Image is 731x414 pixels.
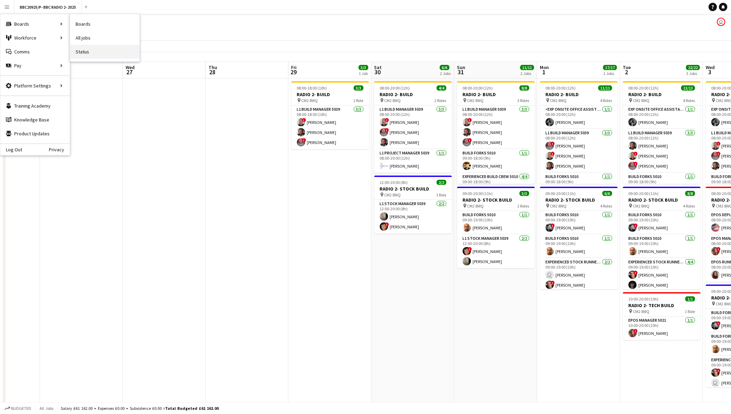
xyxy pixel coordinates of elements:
[207,68,217,76] span: 28
[705,68,715,76] span: 3
[623,81,701,184] div: 08:00-20:00 (12h)13/13RADIO 2- BUILD CM2 8WQ4 RolesExp Onsite Office Assistant 50121/108:00-20:00...
[540,64,549,70] span: Mon
[623,197,701,203] h3: RADIO 2- STOCK BUILD
[14,0,82,14] button: BBC20925/P- BBC RADIO 2- 2025
[717,18,725,26] app-user-avatar: Elizabeth Ramirez Baca
[603,191,612,196] span: 6/6
[520,85,529,91] span: 8/8
[384,98,401,103] span: CM2 8WQ
[291,91,369,98] h3: RADIO 2- BUILD
[622,68,631,76] span: 2
[601,203,612,209] span: 4 Roles
[546,85,576,91] span: 08:00-20:00 (12h)
[463,191,493,196] span: 09:00-20:00 (11h)
[457,105,535,149] app-card-role: L1 Build Manager 50393/308:00-20:00 (12h)![PERSON_NAME][PERSON_NAME]![PERSON_NAME]
[520,191,529,196] span: 3/3
[551,223,555,228] span: !
[685,309,695,314] span: 1 Role
[126,64,135,70] span: Wed
[0,99,70,113] a: Training Academy
[11,406,31,411] span: Budgeted
[540,197,618,203] h3: RADIO 2- STOCK BUILD
[457,211,535,235] app-card-role: Build Forks 50101/109:00-19:00 (10h)[PERSON_NAME]
[437,85,447,91] span: 4/4
[629,296,659,302] span: 10:00-20:00 (10h)
[291,81,369,149] app-job-card: 08:00-18:00 (10h)3/3RADIO 2- BUILD CM2 8WQ1 RoleL1 Build Manager 50393/308:00-18:00 (10h)![PERSON...
[518,203,529,209] span: 2 Roles
[209,64,217,70] span: Thu
[598,85,612,91] span: 11/11
[706,64,715,70] span: Wed
[623,258,701,312] app-card-role: Experienced Stock Runner 50124/409:00-19:00 (10h)![PERSON_NAME][PERSON_NAME]
[49,147,70,152] a: Privacy
[0,17,70,31] div: Boards
[717,369,721,373] span: !
[374,200,452,234] app-card-role: L1 Stock Manager 50392/212:00-20:00 (8h)[PERSON_NAME]![PERSON_NAME]
[623,173,701,196] app-card-role: Build Forks 50101/109:00-18:00 (9h)
[634,271,638,275] span: !
[354,98,364,103] span: 1 Role
[623,187,701,289] app-job-card: 09:00-20:00 (11h)8/8RADIO 2- STOCK BUILD CM2 8WQ4 RolesBuild Forks 50101/109:00-19:00 (10h)![PERS...
[354,85,364,91] span: 3/3
[634,162,638,166] span: !
[297,85,327,91] span: 08:00-18:00 (10h)
[634,223,638,228] span: !
[359,71,368,76] div: 1 Job
[3,405,32,412] button: Budgeted
[440,71,451,76] div: 2 Jobs
[623,129,701,173] app-card-role: L1 Build Manager 50393/308:00-20:00 (12h)[PERSON_NAME]![PERSON_NAME]![PERSON_NAME]
[540,105,618,129] app-card-role: Exp Onsite Office Assistant 50121/108:00-20:00 (12h)[PERSON_NAME]
[463,85,493,91] span: 08:00-20:00 (12h)
[457,91,535,98] h3: RADIO 2- BUILD
[467,203,484,209] span: CM2 8WQ
[540,129,618,173] app-card-role: L1 Build Manager 50393/308:00-20:00 (12h)![PERSON_NAME]![PERSON_NAME][PERSON_NAME]
[540,81,618,184] div: 08:00-20:00 (12h)11/11RADIO 2- BUILD CM2 8WQ4 RolesExp Onsite Office Assistant 50121/108:00-20:00...
[70,17,139,31] a: Boards
[457,187,535,268] app-job-card: 09:00-20:00 (11h)3/3RADIO 2- STOCK BUILD CM2 8WQ2 RolesBuild Forks 50101/109:00-19:00 (10h)[PERSO...
[380,180,408,185] span: 12:00-20:00 (8h)
[540,187,618,289] app-job-card: 09:00-20:00 (11h)6/6RADIO 2- STOCK BUILD CM2 8WQ4 RolesBuild Forks 50101/109:00-19:00 (10h)![PERS...
[717,152,721,156] span: !
[385,118,389,122] span: !
[373,68,382,76] span: 30
[623,292,701,340] app-job-card: 10:00-20:00 (10h)1/1RADIO 2- TECH BUILD CM2 8WQ1 RoleEPOS Manager 50211/110:00-20:00 (10h)![PERSO...
[681,85,695,91] span: 13/13
[539,68,549,76] span: 1
[457,81,535,184] app-job-card: 08:00-20:00 (12h)8/8RADIO 2- BUILD CM2 8WQ3 RolesL1 Build Manager 50393/308:00-20:00 (12h)![PERSO...
[633,203,650,209] span: CM2 8WQ
[70,31,139,45] a: All jobs
[0,113,70,127] a: Knowledge Base
[385,222,389,227] span: !
[551,142,555,146] span: !
[374,91,452,98] h3: RADIO 2- BUILD
[520,65,534,70] span: 11/11
[468,138,472,142] span: !
[61,406,219,411] div: Salary £61 162.00 + Expenses £0.00 + Subsistence £0.00 =
[604,71,617,76] div: 2 Jobs
[440,65,450,70] span: 6/6
[0,45,70,59] a: Comms
[518,98,529,103] span: 3 Roles
[521,71,534,76] div: 2 Jobs
[717,321,721,326] span: !
[70,45,139,59] a: Status
[380,85,410,91] span: 08:00-20:00 (12h)
[456,68,466,76] span: 31
[457,64,466,70] span: Sun
[374,176,452,234] app-job-card: 12:00-20:00 (8h)2/2RADIO 2- STOCK BUILD CM2 8WQ1 RoleL1 Stock Manager 50392/212:00-20:00 (8h)[PER...
[0,127,70,141] a: Product Updates
[384,192,401,197] span: CM2 8WQ
[540,211,618,235] app-card-role: Build Forks 50101/109:00-19:00 (10h)![PERSON_NAME]
[623,235,701,258] app-card-role: Build Forks 50101/109:00-19:00 (10h)[PERSON_NAME]
[623,302,701,309] h3: RADIO 2- TECH BUILD
[468,118,472,122] span: !
[633,98,650,103] span: CM2 8WQ
[467,98,484,103] span: CM2 8WQ
[0,79,70,93] div: Platform Settings
[686,296,695,302] span: 1/1
[291,64,297,70] span: Fri
[601,98,612,103] span: 4 Roles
